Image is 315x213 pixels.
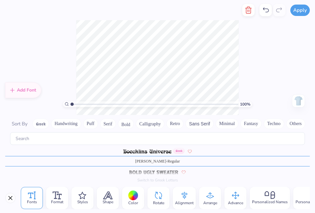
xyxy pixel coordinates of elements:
[136,119,164,129] button: Calligraphy
[83,119,98,129] button: Puff
[252,199,288,205] span: Personalized Names
[128,200,138,206] span: Color
[5,82,41,98] div: Add Font
[51,199,63,205] span: Format
[216,119,238,129] button: Minimal
[27,199,37,205] span: Fonts
[175,200,194,206] span: Alignment
[77,199,88,205] span: Styles
[129,170,178,174] img: Bold Ugly Sweater
[32,119,49,129] button: Greek
[103,199,113,205] span: Shape
[173,148,184,154] span: Greek
[153,200,164,206] span: Rotate
[135,158,180,164] span: [PERSON_NAME]-Regular
[290,5,310,16] button: Apply
[185,119,214,129] button: Sans Serif
[137,177,178,183] button: Switch to Greek Letters
[51,119,81,129] button: Handwriting
[5,193,16,203] button: Close
[203,200,217,206] span: Arrange
[228,200,243,206] span: Advance
[123,149,171,153] img: Boecklins Universe
[166,119,183,129] button: Retro
[293,96,304,106] img: Front
[118,119,134,129] button: Bold
[10,132,305,145] input: Search
[12,121,28,127] span: Sort By
[264,119,284,129] button: Techno
[286,119,305,129] button: Others
[100,119,116,129] button: Serif
[240,119,262,129] button: Fantasy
